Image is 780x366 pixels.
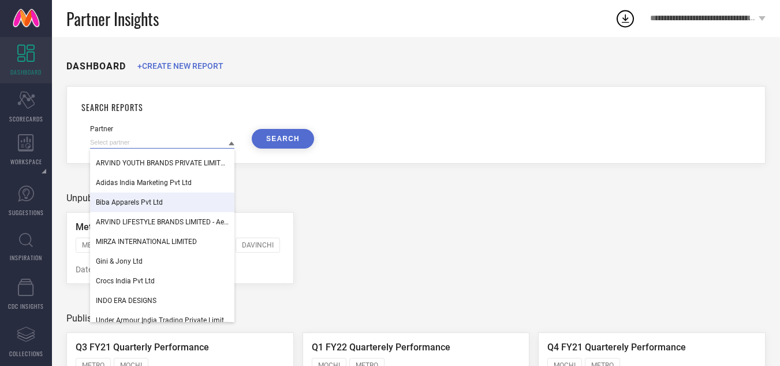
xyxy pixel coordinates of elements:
div: ARVIND LIFESTYLE BRANDS LIMITED - Aeropostale [90,212,234,232]
span: Biba Apparels Pvt Ltd [96,198,163,206]
div: MIRZA INTERNATIONAL LIMITED [90,232,234,252]
div: ARVIND YOUTH BRANDS PRIVATE LIMITED [90,153,234,173]
span: +CREATE NEW REPORT [137,61,223,71]
div: Published Reports (3) [66,313,766,324]
span: SCORECARDS [9,114,43,123]
span: Under Armour India Trading Private Limited [96,316,229,324]
button: SEARCH [252,129,314,149]
span: ARVIND LIFESTYLE BRANDS LIMITED - Aeropostale [96,218,229,226]
div: INDO ERA DESIGNS [90,291,234,310]
div: Under Armour India Trading Private Limited [90,310,234,330]
span: SUGGESTIONS [9,208,44,217]
span: ARVIND YOUTH BRANDS PRIVATE LIMITED [96,159,229,167]
span: WORKSPACE [10,157,42,166]
div: Crocs India Pvt Ltd [90,271,234,291]
div: Unpublished Reports (1) [66,193,766,204]
input: Select partner [90,136,234,149]
span: Crocs India Pvt Ltd [96,277,155,285]
h1: DASHBOARD [66,61,126,72]
div: Adidas India Marketing Pvt Ltd [90,173,234,193]
span: MIRZA INTERNATIONAL LIMITED [96,238,197,246]
span: Metro [76,221,100,232]
span: Q1 FY22 Quarterely Performance [312,342,450,353]
span: Q3 FY21 Quarterly Performance [76,342,209,353]
span: COLLECTIONS [9,349,43,358]
div: Gini & Jony Ltd [90,252,234,271]
span: DASHBOARD [10,68,42,76]
span: Adidas India Marketing Pvt Ltd [96,179,192,187]
span: METRO [82,241,105,249]
span: CDC INSIGHTS [8,302,44,310]
span: INSPIRATION [10,253,42,262]
span: Gini & Jony Ltd [96,257,143,265]
div: Partner [90,125,234,133]
span: Date range: [76,265,117,274]
div: Biba Apparels Pvt Ltd [90,193,234,212]
h1: SEARCH REPORTS [81,101,751,113]
span: Q4 FY21 Quarterely Performance [547,342,686,353]
div: Open download list [615,8,636,29]
span: Partner Insights [66,7,159,31]
span: DAVINCHI [242,241,274,249]
span: INDO ERA DESIGNS [96,297,156,305]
